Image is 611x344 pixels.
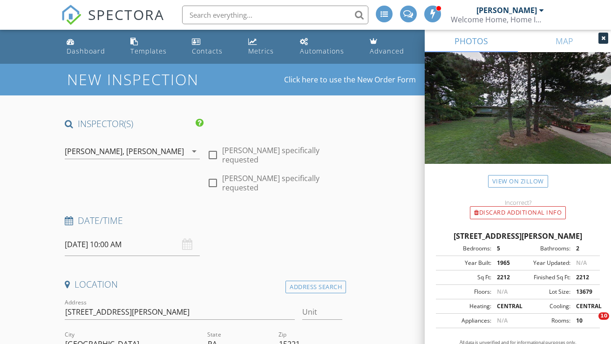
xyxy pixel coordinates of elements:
[476,6,537,15] div: [PERSON_NAME]
[491,273,518,282] div: 2212
[570,288,597,296] div: 13679
[570,317,597,325] div: 10
[451,15,544,24] div: Welcome Home, Home Inspections LLC
[518,259,570,267] div: Year Updated:
[126,147,184,155] div: [PERSON_NAME]
[570,244,597,253] div: 2
[285,281,346,293] div: Address Search
[576,259,587,267] span: N/A
[518,273,570,282] div: Finished Sq Ft:
[488,175,548,188] a: View on Zillow
[188,34,238,60] a: Contacts
[65,215,342,227] h4: Date/Time
[63,34,119,60] a: Dashboard
[425,52,611,186] img: streetview
[189,146,200,157] i: arrow_drop_down
[366,34,418,60] a: Advanced
[491,302,518,310] div: CENTRAL
[296,34,359,60] a: Automations (Advanced)
[470,206,566,219] div: Discard Additional info
[300,47,344,55] div: Automations
[579,312,602,335] iframe: Intercom live chat
[222,146,342,164] label: [PERSON_NAME] specifically requested
[491,244,518,253] div: 5
[439,317,491,325] div: Appliances:
[130,47,167,55] div: Templates
[439,288,491,296] div: Floors:
[570,302,597,310] div: CENTRAL
[88,5,164,24] span: SPECTORA
[67,71,273,88] h1: New Inspection
[497,317,508,324] span: N/A
[65,147,124,155] div: [PERSON_NAME],
[570,273,597,282] div: 2212
[284,76,416,83] a: Click here to use the New Order Form
[491,259,518,267] div: 1965
[65,278,342,290] h4: Location
[425,30,518,52] a: PHOTOS
[65,233,200,256] input: Select date
[192,47,223,55] div: Contacts
[439,273,491,282] div: Sq Ft:
[61,5,81,25] img: The Best Home Inspection Software - Spectora
[598,312,609,320] span: 10
[244,34,289,60] a: Metrics
[439,302,491,310] div: Heating:
[439,244,491,253] div: Bedrooms:
[518,302,570,310] div: Cooling:
[222,174,342,192] label: [PERSON_NAME] specifically requested
[65,118,204,130] h4: INSPECTOR(S)
[518,288,570,296] div: Lot Size:
[182,6,368,24] input: Search everything...
[248,47,274,55] div: Metrics
[67,47,105,55] div: Dashboard
[425,199,611,206] div: Incorrect?
[61,13,164,32] a: SPECTORA
[370,47,404,55] div: Advanced
[127,34,181,60] a: Templates
[439,259,491,267] div: Year Built:
[436,230,600,242] div: [STREET_ADDRESS][PERSON_NAME]
[518,244,570,253] div: Bathrooms:
[518,30,611,52] a: MAP
[518,317,570,325] div: Rooms:
[497,288,508,296] span: N/A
